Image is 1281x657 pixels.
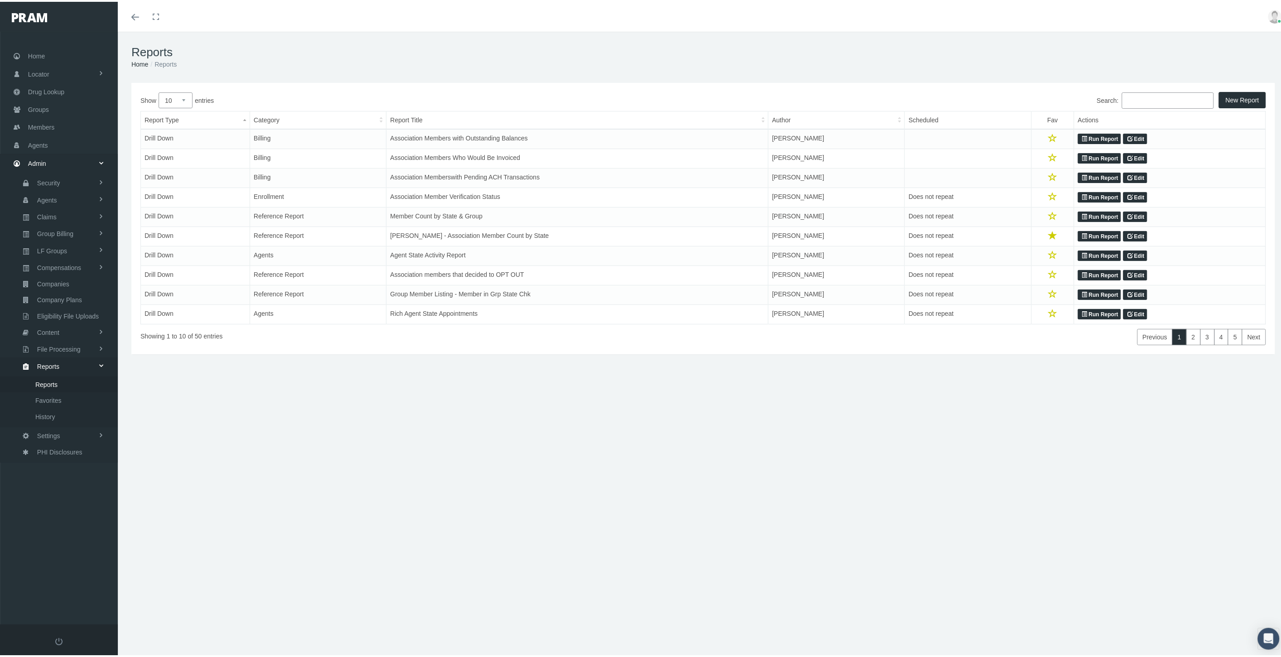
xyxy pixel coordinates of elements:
[250,264,387,284] td: Reference Report
[250,167,387,186] td: Billing
[1078,171,1121,182] a: Run Report
[131,59,148,66] a: Home
[250,284,387,303] td: Reference Report
[141,264,250,284] td: Drill Down
[141,127,250,147] td: Drill Down
[1123,268,1147,279] a: Edit
[250,245,387,264] td: Agents
[905,264,1031,284] td: Does not repeat
[1219,90,1266,106] button: New Report
[1031,110,1074,128] th: Fav
[141,245,250,264] td: Drill Down
[159,91,193,106] select: Showentries
[1137,327,1173,343] a: Previous
[28,135,48,152] span: Agents
[1123,307,1147,318] a: Edit
[250,303,387,323] td: Agents
[905,186,1031,206] td: Does not repeat
[141,147,250,167] td: Drill Down
[1123,132,1147,143] a: Edit
[769,147,905,167] td: [PERSON_NAME]
[905,245,1031,264] td: Does not repeat
[905,284,1031,303] td: Does not repeat
[1078,151,1121,162] a: Run Report
[250,186,387,206] td: Enrollment
[769,110,905,128] th: Author: activate to sort column ascending
[1242,327,1266,343] a: Next
[769,186,905,206] td: [PERSON_NAME]
[1078,249,1121,260] a: Run Report
[769,284,905,303] td: [PERSON_NAME]
[1078,132,1121,143] a: Run Report
[1078,229,1121,240] a: Run Report
[905,303,1031,323] td: Does not repeat
[387,147,769,167] td: Association Members Who Would Be Invoiced
[1186,327,1201,343] a: 2
[37,290,82,306] span: Company Plans
[1228,327,1242,343] a: 5
[387,110,769,128] th: Report Title: activate to sort column ascending
[1123,288,1147,299] a: Edit
[37,258,81,274] span: Compensations
[905,225,1031,245] td: Does not repeat
[250,127,387,147] td: Billing
[1258,626,1280,648] div: Open Intercom Messenger
[769,225,905,245] td: [PERSON_NAME]
[37,357,59,372] span: Reports
[769,303,905,323] td: [PERSON_NAME]
[1078,210,1121,221] a: Run Report
[1123,229,1147,240] a: Edit
[141,225,250,245] td: Drill Down
[769,127,905,147] td: [PERSON_NAME]
[387,225,769,245] td: [PERSON_NAME] - Association Member Count by State
[1078,288,1121,299] a: Run Report
[28,64,49,81] span: Locator
[28,82,64,99] span: Drug Lookup
[769,206,905,225] td: [PERSON_NAME]
[250,206,387,225] td: Reference Report
[35,375,58,391] span: Reports
[250,110,387,128] th: Category: activate to sort column ascending
[37,307,99,322] span: Eligibility File Uploads
[37,191,57,206] span: Agents
[387,167,769,186] td: Association Memberswith Pending ACH Transactions
[387,284,769,303] td: Group Member Listing - Member in Grp State Chk
[141,284,250,303] td: Drill Down
[148,58,177,68] li: Reports
[37,208,57,223] span: Claims
[1074,110,1266,128] th: Actions
[769,245,905,264] td: [PERSON_NAME]
[1123,210,1147,221] a: Edit
[141,167,250,186] td: Drill Down
[905,206,1031,225] td: Does not repeat
[387,303,769,323] td: Rich Agent State Appointments
[1078,268,1121,279] a: Run Report
[28,117,54,134] span: Members
[703,91,1214,107] label: Search:
[1123,171,1147,182] a: Edit
[37,224,73,240] span: Group Billing
[141,206,250,225] td: Drill Down
[387,186,769,206] td: Association Member Verification Status
[35,391,62,406] span: Favorites
[140,91,703,106] label: Show entries
[387,206,769,225] td: Member Count by State & Group
[769,264,905,284] td: [PERSON_NAME]
[1214,327,1229,343] a: 4
[37,443,82,458] span: PHI Disclosures
[37,340,81,355] span: File Processing
[1123,190,1147,201] a: Edit
[1172,327,1187,343] a: 1
[1078,307,1121,318] a: Run Report
[1123,151,1147,162] a: Edit
[28,46,45,63] span: Home
[37,426,60,442] span: Settings
[1122,91,1214,107] input: Search:
[12,11,47,20] img: PRAM_20_x_78.png
[250,225,387,245] td: Reference Report
[141,303,250,323] td: Drill Down
[387,264,769,284] td: Association members that decided to OPT OUT
[250,147,387,167] td: Billing
[131,43,1275,58] h1: Reports
[35,407,55,423] span: History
